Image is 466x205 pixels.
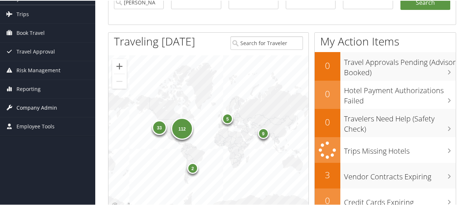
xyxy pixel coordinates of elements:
[230,36,303,49] input: Search for Traveler
[16,23,45,41] span: Book Travel
[344,53,456,77] h3: Travel Approvals Pending (Advisor Booked)
[344,142,456,155] h3: Trips Missing Hotels
[315,162,456,188] a: 3Vendor Contracts Expiring
[112,73,127,88] button: Zoom out
[315,33,456,48] h1: My Action Items
[315,59,340,71] h2: 0
[112,58,127,73] button: Zoom in
[152,120,167,134] div: 33
[16,79,41,98] span: Reporting
[315,136,456,162] a: Trips Missing Hotels
[344,81,456,105] h3: Hotel Payment Authorizations Failed
[315,87,340,99] h2: 0
[16,117,55,135] span: Employee Tools
[315,168,340,180] h2: 3
[315,115,340,128] h2: 0
[315,80,456,108] a: 0Hotel Payment Authorizations Failed
[315,108,456,136] a: 0Travelers Need Help (Safety Check)
[315,51,456,80] a: 0Travel Approvals Pending (Advisor Booked)
[222,112,233,123] div: 5
[16,4,29,23] span: Trips
[16,98,57,116] span: Company Admin
[344,109,456,133] h3: Travelers Need Help (Safety Check)
[16,61,60,79] span: Risk Management
[258,127,269,138] div: 9
[344,167,456,181] h3: Vendor Contracts Expiring
[171,117,193,139] div: 112
[114,33,195,48] h1: Traveling [DATE]
[16,42,55,60] span: Travel Approval
[187,162,198,173] div: 2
